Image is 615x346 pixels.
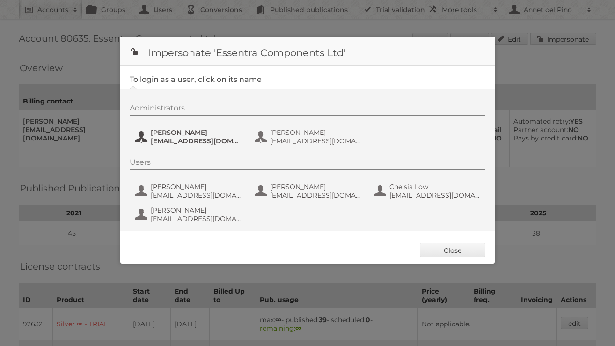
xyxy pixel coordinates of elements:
div: Users [130,158,485,170]
span: [EMAIL_ADDRESS][DOMAIN_NAME] [151,214,242,223]
div: Administrators [130,103,485,116]
span: [PERSON_NAME] [151,183,242,191]
span: Chelsia Low [389,183,480,191]
span: [PERSON_NAME] [270,128,361,137]
span: [PERSON_NAME] [270,183,361,191]
button: [PERSON_NAME] [EMAIL_ADDRESS][DOMAIN_NAME] [254,182,364,200]
span: [EMAIL_ADDRESS][DOMAIN_NAME] [270,191,361,199]
button: Chelsia Low [EMAIL_ADDRESS][DOMAIN_NAME] [373,182,483,200]
button: [PERSON_NAME] [EMAIL_ADDRESS][DOMAIN_NAME] [134,127,244,146]
span: [PERSON_NAME] [151,128,242,137]
button: [PERSON_NAME] [EMAIL_ADDRESS][DOMAIN_NAME] [254,127,364,146]
span: [EMAIL_ADDRESS][DOMAIN_NAME] [151,191,242,199]
h1: Impersonate 'Essentra Components Ltd' [120,37,495,66]
span: [EMAIL_ADDRESS][DOMAIN_NAME] [389,191,480,199]
span: [PERSON_NAME] [151,206,242,214]
span: [EMAIL_ADDRESS][DOMAIN_NAME] [151,137,242,145]
legend: To login as a user, click on its name [130,75,262,84]
button: [PERSON_NAME] [EMAIL_ADDRESS][DOMAIN_NAME] [134,205,244,224]
a: Close [420,243,485,257]
span: [EMAIL_ADDRESS][DOMAIN_NAME] [270,137,361,145]
button: [PERSON_NAME] [EMAIL_ADDRESS][DOMAIN_NAME] [134,182,244,200]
